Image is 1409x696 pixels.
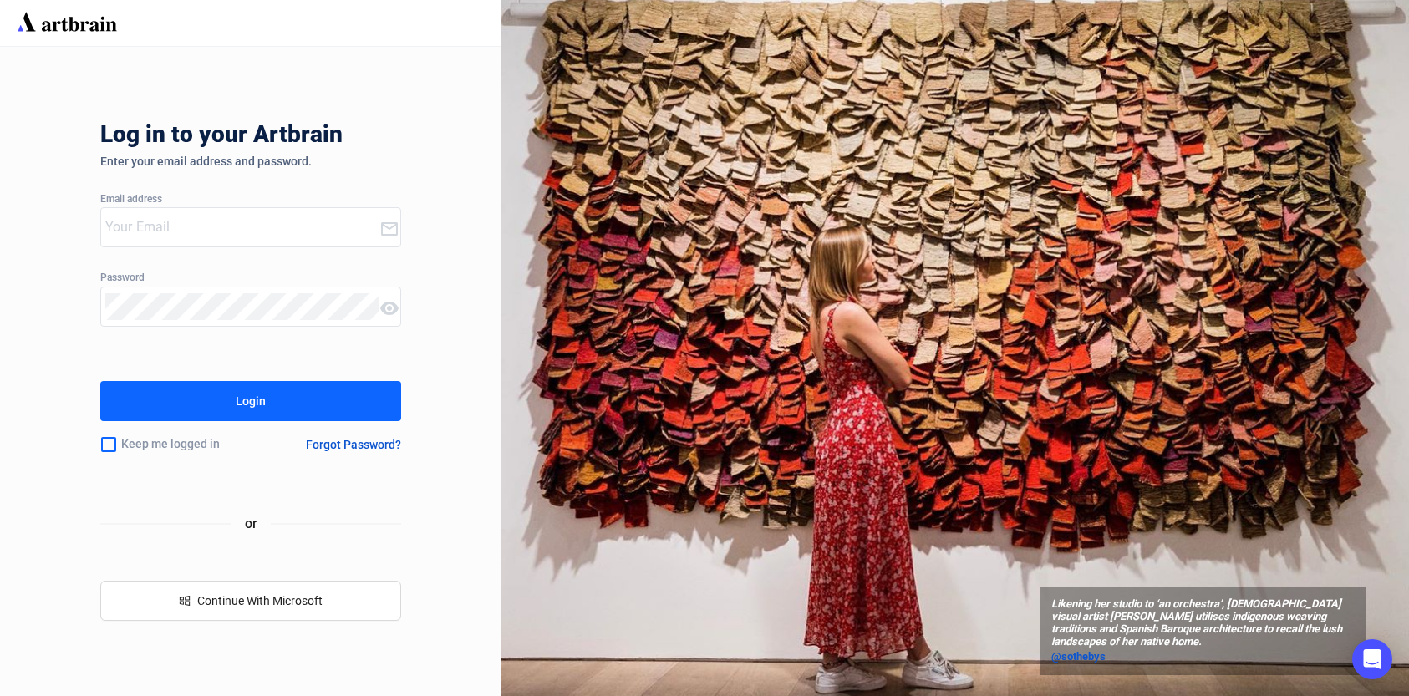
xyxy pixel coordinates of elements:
[100,381,401,421] button: Login
[179,595,191,607] span: windows
[100,155,401,168] div: Enter your email address and password.
[100,194,401,206] div: Email address
[1352,639,1392,679] div: Open Intercom Messenger
[1051,648,1356,665] a: @sothebys
[100,581,401,621] button: windowsContinue With Microsoft
[236,388,266,414] div: Login
[1051,598,1356,648] span: Likening her studio to ‘an orchestra’, [DEMOGRAPHIC_DATA] visual artist [PERSON_NAME] utilises in...
[105,214,379,241] input: Your Email
[100,272,401,284] div: Password
[306,438,401,451] div: Forgot Password?
[100,427,266,462] div: Keep me logged in
[231,513,271,534] span: or
[100,121,602,155] div: Log in to your Artbrain
[1051,650,1106,663] span: @sothebys
[197,594,323,607] span: Continue With Microsoft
